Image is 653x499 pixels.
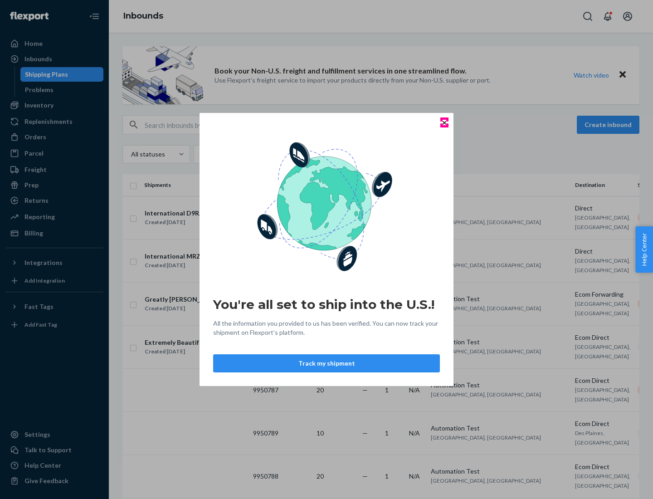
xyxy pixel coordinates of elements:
span: All the information you provided to us has been verified. You can now track your shipment on Flex... [213,319,440,337]
h2: You're all set to ship into the U.S.! [213,296,440,313]
button: Track my shipment [213,354,440,372]
button: Help Center [635,226,653,273]
button: Close [440,117,449,127]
